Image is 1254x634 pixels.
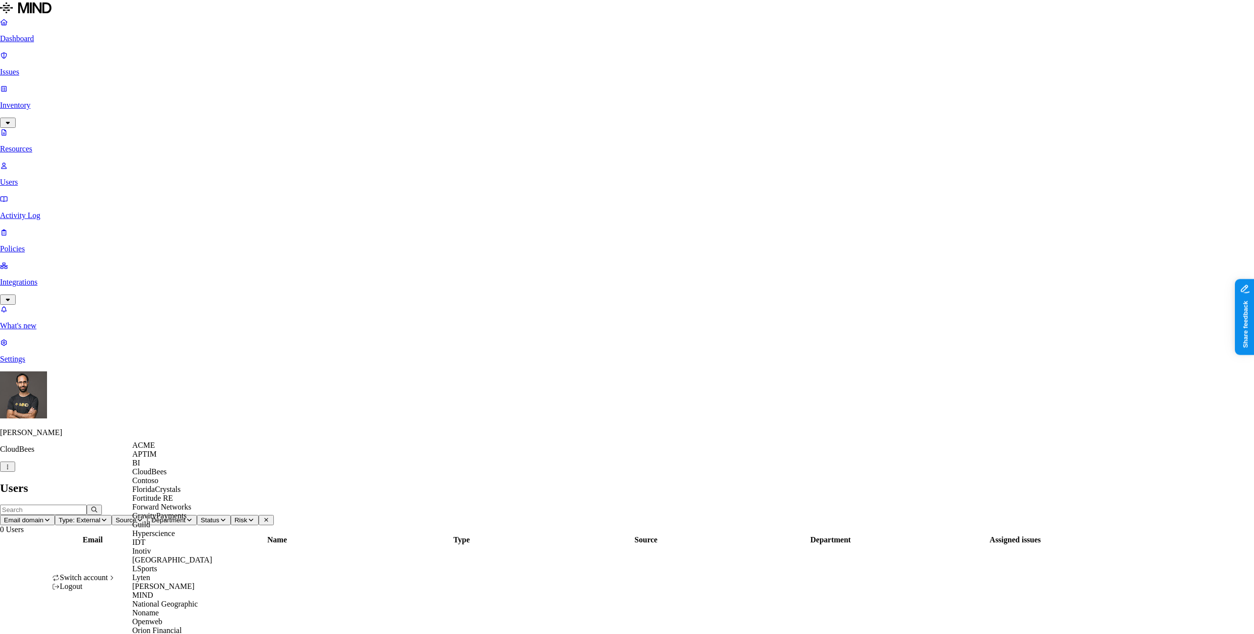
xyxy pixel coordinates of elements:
[132,564,157,573] span: LSports
[132,512,187,520] span: GravityPayments
[52,582,116,591] div: Logout
[132,609,159,617] span: Noname
[132,467,167,476] span: CloudBees
[132,503,191,511] span: Forward Networks
[132,600,198,608] span: National Geographic
[132,520,150,529] span: Guild
[132,573,150,582] span: Lyten
[132,476,158,485] span: Contoso
[132,494,173,502] span: Fortitude RE
[132,591,153,599] span: MIND
[132,617,162,626] span: Openweb
[132,582,194,590] span: [PERSON_NAME]
[132,556,212,564] span: [GEOGRAPHIC_DATA]
[132,529,175,537] span: Hyperscience
[132,485,181,493] span: FloridaCrystals
[132,459,140,467] span: BI
[132,441,155,449] span: ACME
[132,538,145,546] span: IDT
[132,547,151,555] span: Inotiv
[132,450,157,458] span: APTIM
[60,573,108,582] span: Switch account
